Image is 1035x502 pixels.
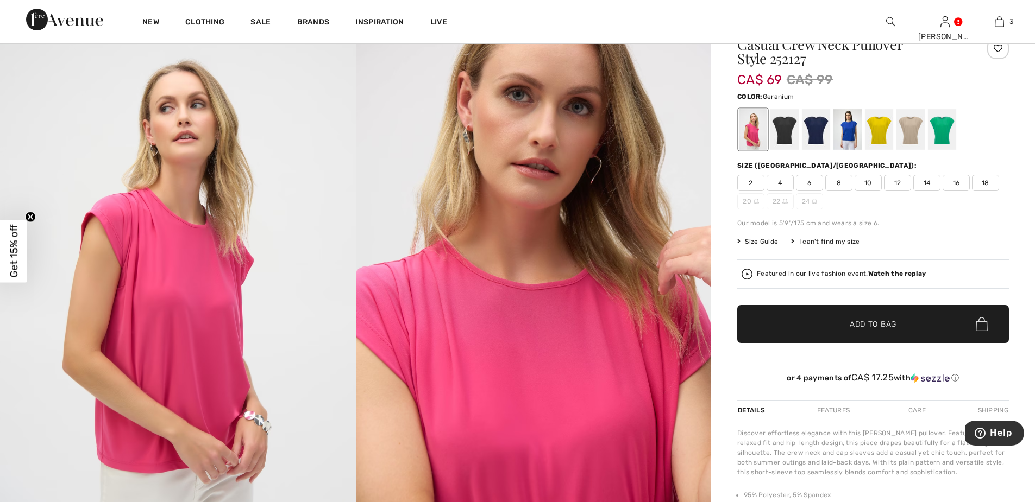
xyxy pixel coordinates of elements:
[142,17,159,29] a: New
[739,109,767,150] div: Geranium
[430,16,447,28] a: Live
[833,109,862,150] div: Royal Sapphire 163
[754,199,759,204] img: ring-m.svg
[737,61,782,87] span: CA$ 69
[928,109,956,150] div: Garden green
[886,15,895,28] img: search the website
[896,109,925,150] div: Parchment
[995,15,1004,28] img: My Bag
[737,305,1009,343] button: Add to Bag
[973,15,1026,28] a: 3
[850,319,896,330] span: Add to Bag
[26,9,103,30] img: 1ère Avenue
[737,175,764,191] span: 2
[975,401,1009,420] div: Shipping
[796,193,823,209] span: 24
[899,401,935,420] div: Care
[767,193,794,209] span: 22
[742,269,752,279] img: Watch the replay
[943,175,970,191] span: 16
[940,16,950,27] a: Sign In
[911,373,950,383] img: Sezzle
[250,17,271,29] a: Sale
[25,211,36,222] button: Close teaser
[737,401,768,420] div: Details
[918,31,971,42] div: [PERSON_NAME]
[737,161,919,170] div: Size ([GEOGRAPHIC_DATA]/[GEOGRAPHIC_DATA]):
[737,93,763,100] span: Color:
[812,199,817,204] img: ring-m.svg
[737,218,1009,228] div: Our model is 5'9"/175 cm and wears a size 6.
[1009,17,1013,27] span: 3
[737,37,964,66] h1: Casual Crew Neck Pullover Style 252127
[802,109,830,150] div: Midnight Blue
[855,175,882,191] span: 10
[737,372,1009,387] div: or 4 payments ofCA$ 17.25withSezzle Click to learn more about Sezzle
[791,237,860,246] div: I can't find my size
[297,17,330,29] a: Brands
[744,490,1009,500] li: 95% Polyester, 5% Spandex
[763,93,794,100] span: Geranium
[796,175,823,191] span: 6
[865,109,893,150] div: Citrus
[737,428,1009,477] div: Discover effortless elegance with this [PERSON_NAME] pullover. Featuring a relaxed fit and hip-le...
[884,175,911,191] span: 12
[868,270,926,277] strong: Watch the replay
[913,175,940,191] span: 14
[355,17,404,29] span: Inspiration
[737,193,764,209] span: 20
[851,372,894,383] span: CA$ 17.25
[737,237,778,246] span: Size Guide
[8,225,20,278] span: Get 15% off
[940,15,950,28] img: My Info
[185,17,224,29] a: Clothing
[787,70,833,90] span: CA$ 99
[767,175,794,191] span: 4
[976,317,988,331] img: Bag.svg
[770,109,799,150] div: Black
[782,199,788,204] img: ring-m.svg
[825,175,852,191] span: 8
[972,175,999,191] span: 18
[965,421,1024,448] iframe: Opens a widget where you can find more information
[737,372,1009,383] div: or 4 payments of with
[757,270,926,277] div: Featured in our live fashion event.
[808,401,859,420] div: Features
